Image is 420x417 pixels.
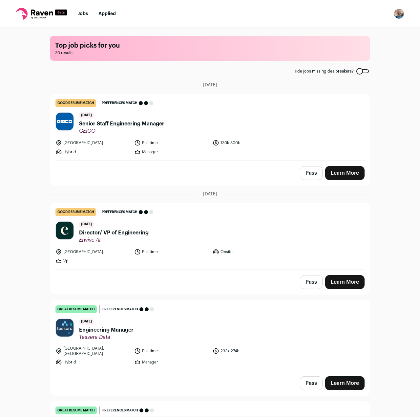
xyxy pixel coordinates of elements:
[50,203,370,270] a: good resume match Preferences match [DATE] Director/ VP of Engineering Envive AI [GEOGRAPHIC_DATA...
[134,140,209,146] li: Full time
[293,69,354,74] span: Hide jobs missing dealbreakers?
[394,9,404,19] img: 8510209-medium_jpg
[79,120,164,128] span: Senior Staff Engineering Manager
[56,113,73,130] img: 58da5fe15ec08c86abc5c8fb1424a25c13b7d5ca55c837a70c380ea5d586a04d.jpg
[55,140,130,146] li: [GEOGRAPHIC_DATA]
[79,229,149,237] span: Director/ VP of Engineering
[55,208,96,216] div: good resume match
[79,334,134,340] span: Tessera Data
[102,306,138,313] span: Preferences match
[55,149,130,155] li: Hybrid
[300,166,323,180] button: Pass
[55,305,97,313] div: great resume match
[79,326,134,334] span: Engineering Manager
[55,50,365,55] span: 30 results
[213,346,287,356] li: 233k-274k
[102,209,137,215] span: Preferences match
[325,275,365,289] a: Learn More
[55,346,130,356] li: [GEOGRAPHIC_DATA], [GEOGRAPHIC_DATA]
[55,99,96,107] div: good resume match
[98,11,116,16] a: Applied
[134,359,209,365] li: Manager
[55,41,365,50] h1: Top job picks for you
[203,191,217,197] span: [DATE]
[55,359,130,365] li: Hybrid
[213,140,287,146] li: 130k-300k
[50,94,370,161] a: good resume match Preferences match [DATE] Senior Staff Engineering Manager GEICO [GEOGRAPHIC_DAT...
[78,11,88,16] a: Jobs
[325,376,365,390] a: Learn More
[55,258,130,264] li: Vp
[203,82,217,88] span: [DATE]
[134,346,209,356] li: Full time
[50,300,370,371] a: great resume match Preferences match [DATE] Engineering Manager Tessera Data [GEOGRAPHIC_DATA], [...
[134,149,209,155] li: Manager
[213,249,287,255] li: Onsite
[79,237,149,243] span: Envive AI
[394,9,404,19] button: Open dropdown
[102,407,138,414] span: Preferences match
[55,249,130,255] li: [GEOGRAPHIC_DATA]
[55,406,97,414] div: great resume match
[79,128,164,134] span: GEICO
[102,100,137,106] span: Preferences match
[300,376,323,390] button: Pass
[56,222,73,239] img: 47924f40c34975454cb9d9199bad1594a4db30137b19ef60bf8b931d28312c74.jpg
[79,112,94,119] span: [DATE]
[325,166,365,180] a: Learn More
[79,318,94,325] span: [DATE]
[56,319,73,337] img: 2a40806cf29397c521479e4287d75de5304fd10d7a42b414fe0b1ab15be2cca3.jpg
[134,249,209,255] li: Full time
[79,221,94,228] span: [DATE]
[300,275,323,289] button: Pass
